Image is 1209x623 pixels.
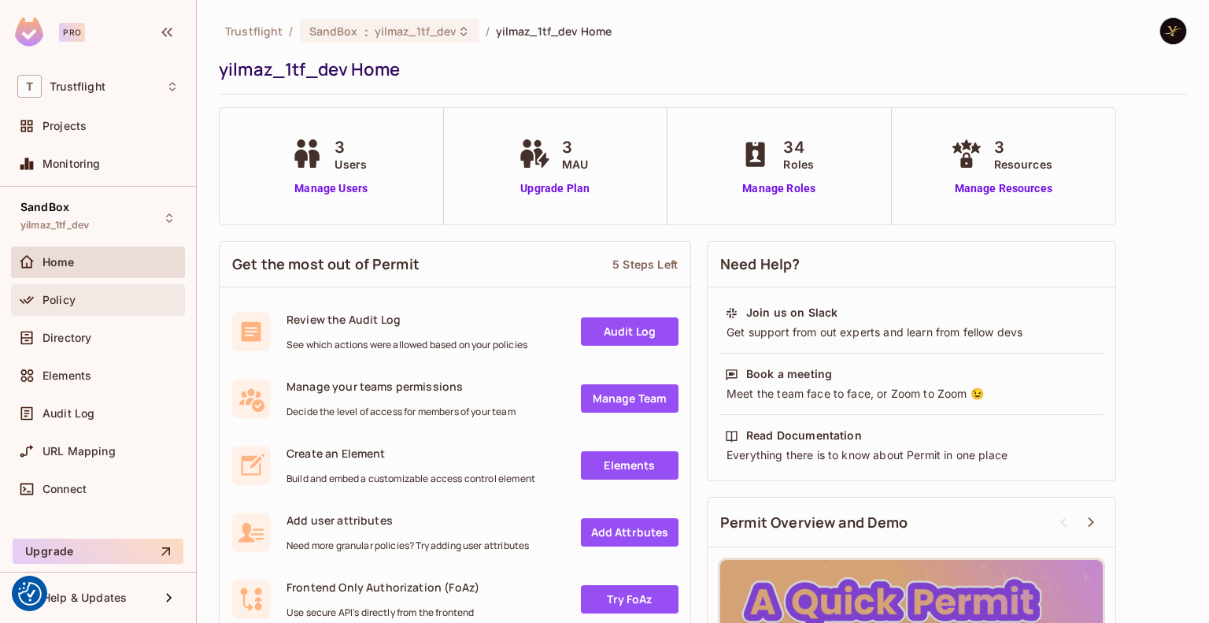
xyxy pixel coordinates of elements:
[725,447,1098,463] div: Everything there is to know about Permit in one place
[287,379,516,394] span: Manage your teams permissions
[287,312,527,327] span: Review the Audit Log
[335,156,367,172] span: Users
[17,75,42,98] span: T
[736,180,822,197] a: Manage Roles
[43,256,75,269] span: Home
[219,57,1179,81] div: yilmaz_1tf_dev Home
[18,582,42,606] img: Revisit consent button
[746,428,862,443] div: Read Documentation
[287,339,527,351] span: See which actions were allowed based on your policies
[720,254,800,274] span: Need Help?
[309,24,358,39] span: SandBox
[486,24,490,39] li: /
[947,180,1060,197] a: Manage Resources
[581,451,678,480] a: Elements
[50,80,105,93] span: Workspace: Trustflight
[581,585,678,614] a: Try FoAz
[725,324,1098,340] div: Get support from out experts and learn from fellow devs
[43,407,94,420] span: Audit Log
[581,518,678,547] a: Add Attrbutes
[375,24,457,39] span: yilmaz_1tf_dev
[746,366,832,382] div: Book a meeting
[562,135,588,159] span: 3
[43,120,87,132] span: Projects
[720,513,908,532] span: Permit Overview and Demo
[287,513,529,528] span: Add user attributes
[746,305,837,321] div: Join us on Slack
[43,591,127,604] span: Help & Updates
[43,158,101,170] span: Monitoring
[59,23,85,42] div: Pro
[1160,18,1186,44] img: Yilmaz Alizadeh
[496,24,612,39] span: yilmaz_1tf_dev Home
[287,606,479,619] span: Use secure API's directly from the frontend
[612,257,678,272] div: 5 Steps Left
[43,445,116,458] span: URL Mapping
[287,473,535,485] span: Build and embed a customizable access control element
[13,539,183,564] button: Upgrade
[783,135,814,159] span: 34
[43,294,76,306] span: Policy
[783,156,814,172] span: Roles
[581,384,678,413] a: Manage Team
[18,582,42,606] button: Consent Preferences
[287,180,375,197] a: Manage Users
[287,446,535,461] span: Create an Element
[335,135,367,159] span: 3
[20,201,69,213] span: SandBox
[225,24,283,39] span: the active workspace
[994,135,1052,159] span: 3
[43,483,87,495] span: Connect
[287,540,529,552] span: Need more granular policies? Try adding user attributes
[43,332,91,344] span: Directory
[232,254,420,274] span: Get the most out of Permit
[15,17,43,46] img: SReyMgAAAABJRU5ErkJggg==
[562,156,588,172] span: MAU
[581,317,678,346] a: Audit Log
[287,580,479,595] span: Frontend Only Authorization (FoAz)
[994,156,1052,172] span: Resources
[289,24,293,39] li: /
[20,219,89,232] span: yilmaz_1tf_dev
[515,180,596,197] a: Upgrade Plan
[725,386,1098,402] div: Meet the team face to face, or Zoom to Zoom 😉
[43,369,91,382] span: Elements
[364,25,369,38] span: :
[287,406,516,418] span: Decide the level of access for members of your team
